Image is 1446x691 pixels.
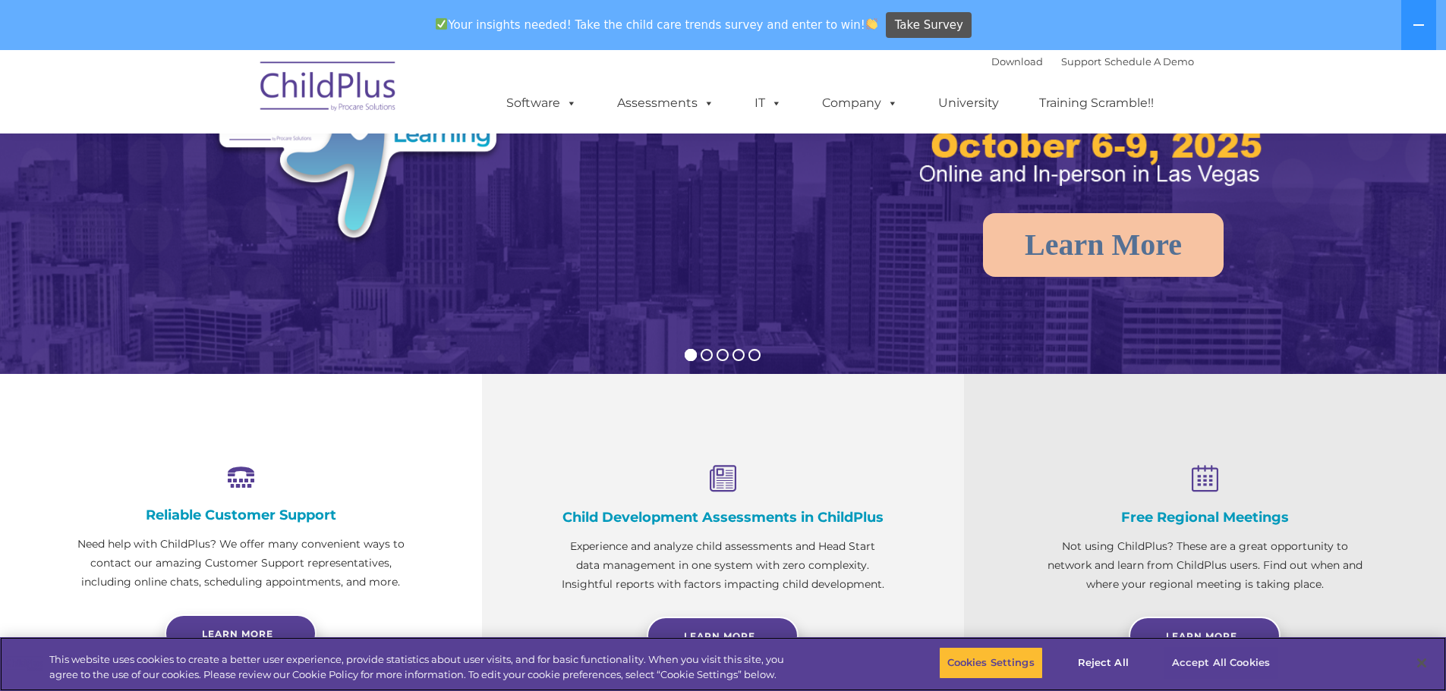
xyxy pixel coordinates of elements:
a: Company [807,88,913,118]
a: Learn more [165,614,317,652]
a: Software [491,88,592,118]
button: Accept All Cookies [1164,647,1278,679]
a: Support [1061,55,1101,68]
img: ChildPlus by Procare Solutions [253,51,405,127]
span: Learn more [202,628,273,639]
a: Training Scramble!! [1024,88,1169,118]
a: Schedule A Demo [1104,55,1194,68]
a: Learn More [1129,617,1281,655]
a: Take Survey [886,12,972,39]
font: | [991,55,1194,68]
div: This website uses cookies to create a better user experience, provide statistics about user visit... [49,652,795,682]
button: Cookies Settings [939,647,1043,679]
p: Not using ChildPlus? These are a great opportunity to network and learn from ChildPlus users. Fin... [1040,537,1370,594]
span: Take Survey [895,12,963,39]
img: ✅ [436,18,447,30]
img: 👏 [866,18,877,30]
button: Close [1405,646,1438,680]
button: Reject All [1056,647,1151,679]
span: Phone number [211,162,276,174]
a: University [923,88,1014,118]
span: Learn More [1166,630,1237,642]
p: Need help with ChildPlus? We offer many convenient ways to contact our amazing Customer Support r... [76,535,406,592]
a: Learn More [647,617,799,655]
span: Learn More [684,630,755,642]
a: Download [991,55,1043,68]
p: Experience and analyze child assessments and Head Start data management in one system with zero c... [558,537,888,594]
a: IT [739,88,797,118]
h4: Reliable Customer Support [76,507,406,523]
h4: Child Development Assessments in ChildPlus [558,509,888,526]
span: Your insights needed! Take the child care trends survey and enter to win! [430,10,884,39]
span: Last name [211,100,257,112]
h4: Free Regional Meetings [1040,509,1370,526]
a: Learn More [983,213,1224,277]
a: Assessments [602,88,729,118]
